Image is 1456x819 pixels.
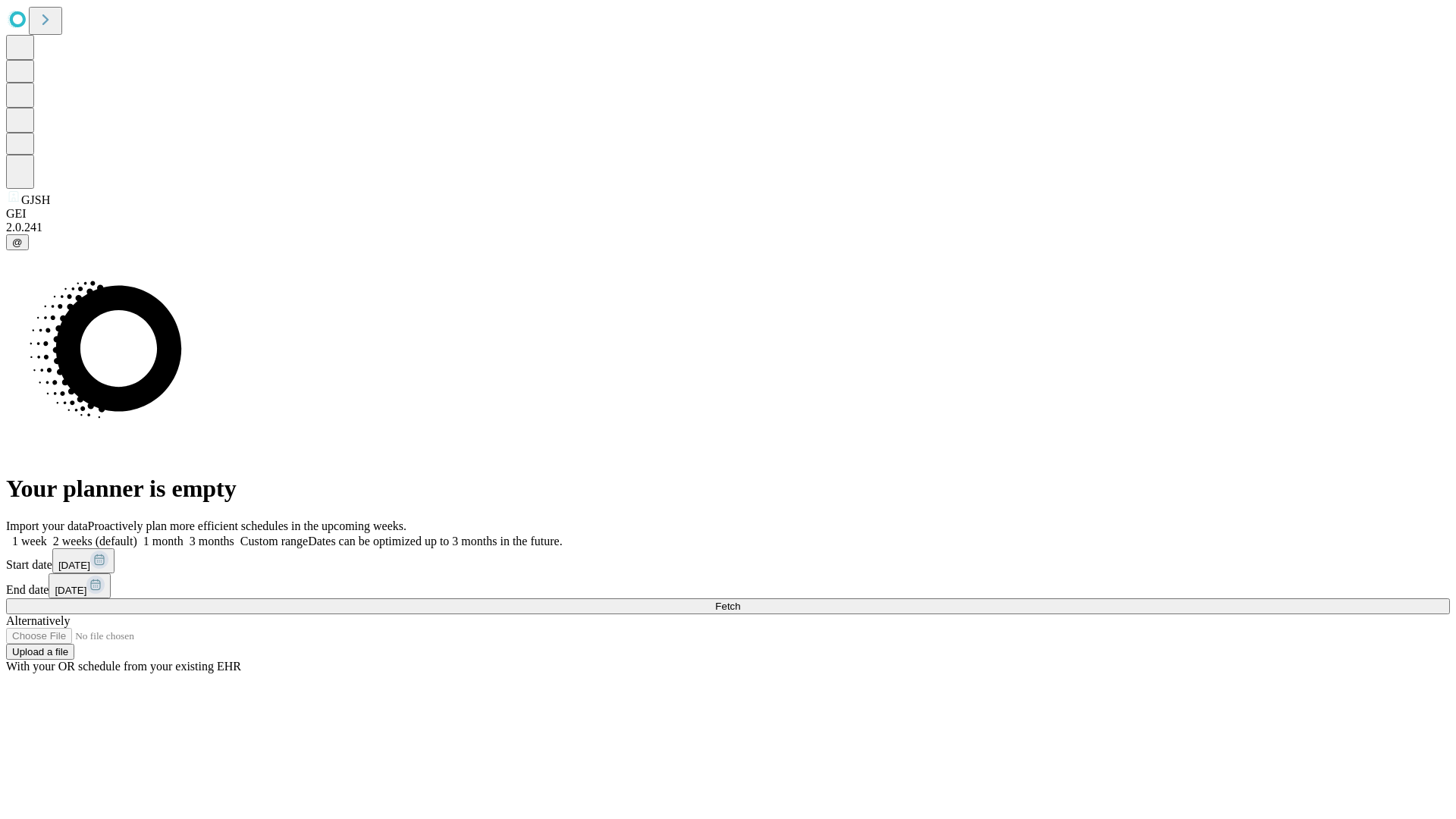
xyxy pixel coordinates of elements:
button: @ [6,234,29,250]
div: Start date [6,548,1450,573]
span: Alternatively [6,614,70,627]
span: @ [12,237,23,248]
button: [DATE] [52,548,115,573]
span: Dates can be optimized up to 3 months in the future. [308,535,562,548]
div: End date [6,573,1450,598]
button: [DATE] [49,573,111,598]
span: [DATE] [55,585,86,596]
span: GJSH [21,193,50,206]
span: With your OR schedule from your existing EHR [6,660,241,673]
span: 1 month [143,535,184,548]
button: Fetch [6,598,1450,614]
span: Custom range [240,535,308,548]
span: Import your data [6,519,88,532]
span: 3 months [190,535,234,548]
span: 2 weeks (default) [53,535,137,548]
span: [DATE] [58,560,90,571]
div: 2.0.241 [6,221,1450,234]
span: Fetch [715,601,740,612]
button: Upload a file [6,644,74,660]
span: Proactively plan more efficient schedules in the upcoming weeks. [88,519,406,532]
div: GEI [6,207,1450,221]
span: 1 week [12,535,47,548]
h1: Your planner is empty [6,475,1450,503]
